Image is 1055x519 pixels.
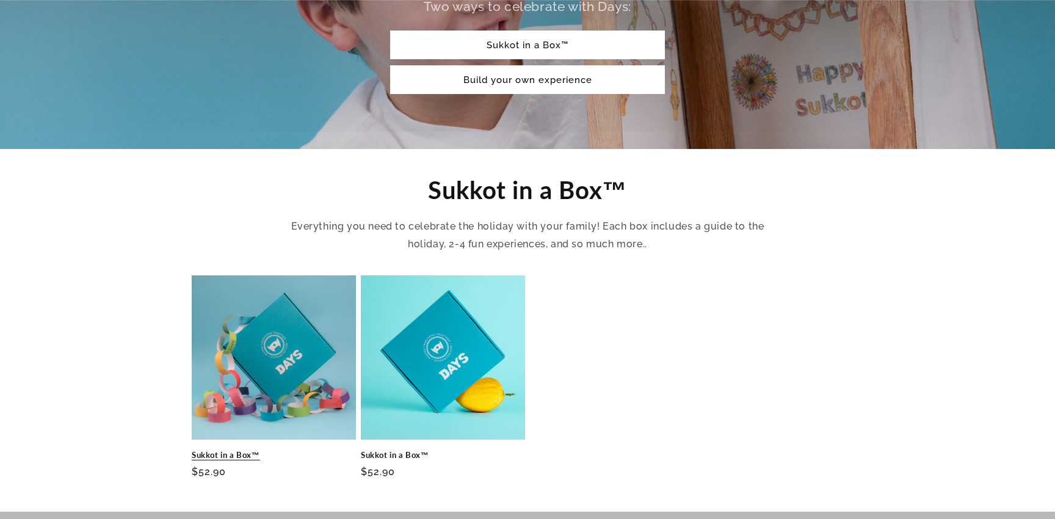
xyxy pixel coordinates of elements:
[192,275,863,490] ul: Slider
[390,31,665,59] a: Sukkot in a Box™
[390,65,665,94] a: Build your own experience
[428,175,627,205] span: Sukkot in a Box™
[361,450,525,460] a: Sukkot in a Box™
[289,218,766,253] p: Everything you need to celebrate the holiday with your family! Each box includes a guide to the h...
[192,450,356,460] a: Sukkot in a Box™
